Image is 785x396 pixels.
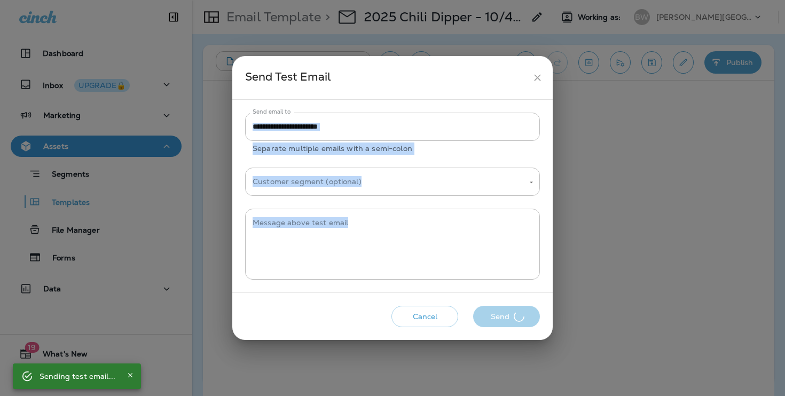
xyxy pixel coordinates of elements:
div: Send Test Email [245,68,528,88]
div: Sending test email... [40,367,115,386]
button: Cancel [391,306,458,328]
button: Close [124,369,137,382]
p: Separate multiple emails with a semi-colon [253,142,532,155]
label: Send email to [253,108,291,116]
button: Open [527,178,536,187]
button: close [528,68,547,88]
